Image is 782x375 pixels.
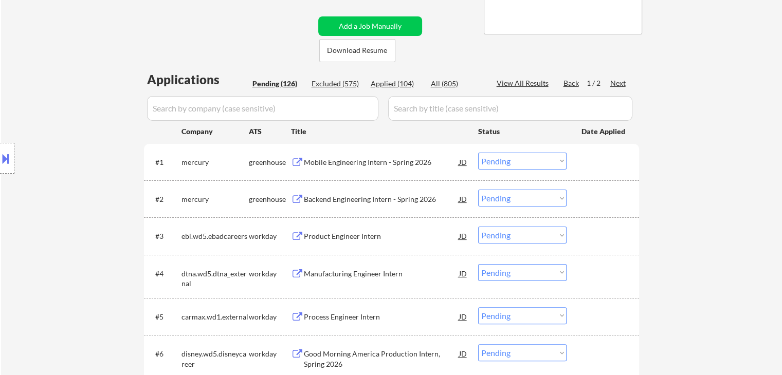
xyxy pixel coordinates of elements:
[458,153,468,171] div: JD
[587,78,610,88] div: 1 / 2
[181,157,249,167] div: mercury
[304,231,459,241] div: Product Engineer Intern
[319,39,395,62] button: Download Resume
[155,349,173,359] div: #6
[371,79,422,89] div: Applied (104)
[181,312,249,322] div: carmax.wd1.external
[581,126,627,137] div: Date Applied
[563,78,580,88] div: Back
[252,79,304,89] div: Pending (126)
[155,269,173,279] div: #4
[458,227,468,245] div: JD
[304,194,459,204] div: Backend Engineering Intern - Spring 2026
[249,269,291,279] div: workday
[249,312,291,322] div: workday
[249,349,291,359] div: workday
[431,79,482,89] div: All (805)
[478,122,567,140] div: Status
[291,126,468,137] div: Title
[304,269,459,279] div: Manufacturing Engineer Intern
[458,190,468,208] div: JD
[181,269,249,289] div: dtna.wd5.dtna_external
[458,344,468,363] div: JD
[304,349,459,369] div: Good Morning America Production Intern, Spring 2026
[147,96,378,121] input: Search by company (case sensitive)
[249,194,291,204] div: greenhouse
[181,349,249,369] div: disney.wd5.disneycareer
[249,126,291,137] div: ATS
[458,264,468,283] div: JD
[318,16,422,36] button: Add a Job Manually
[304,157,459,167] div: Mobile Engineering Intern - Spring 2026
[181,231,249,241] div: ebi.wd5.ebadcareers
[304,312,459,322] div: Process Engineer Intern
[312,79,363,89] div: Excluded (575)
[155,312,173,322] div: #5
[458,307,468,326] div: JD
[388,96,632,121] input: Search by title (case sensitive)
[147,73,249,86] div: Applications
[497,78,552,88] div: View All Results
[181,194,249,204] div: mercury
[249,231,291,241] div: workday
[610,78,627,88] div: Next
[181,126,249,137] div: Company
[249,157,291,167] div: greenhouse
